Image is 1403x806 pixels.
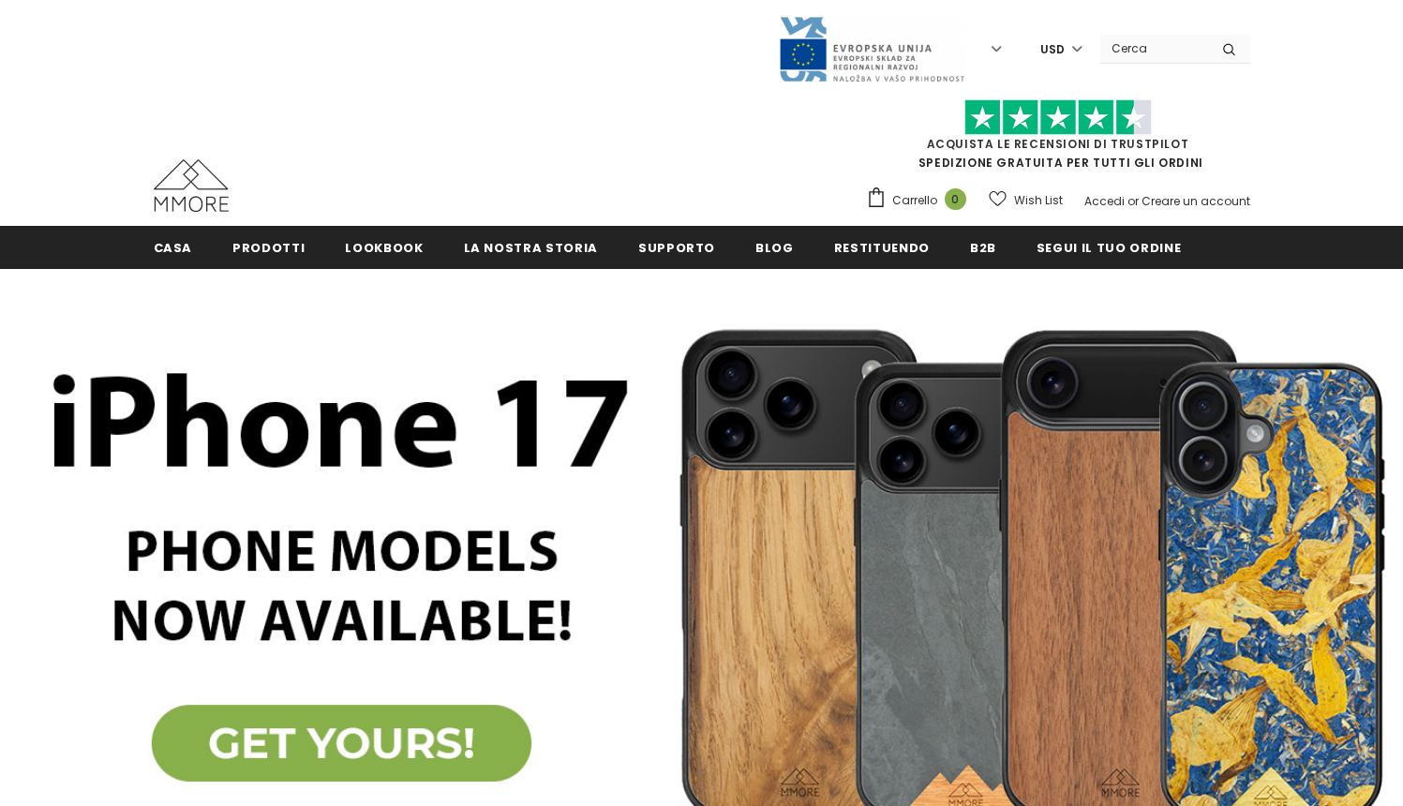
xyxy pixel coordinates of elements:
input: Search Site [1100,35,1208,62]
a: supporto [638,226,715,268]
a: Accedi [1084,193,1125,209]
a: Prodotti [232,226,305,268]
span: Carrello [892,191,937,210]
a: Javni Razpis [778,40,965,56]
img: Fidati di Pilot Stars [964,99,1152,136]
span: Segui il tuo ordine [1037,239,1181,257]
a: Segui il tuo ordine [1037,226,1181,268]
span: 0 [945,188,966,210]
span: Casa [154,239,193,257]
a: Acquista le recensioni di TrustPilot [927,136,1189,152]
a: Restituendo [834,226,930,268]
a: Creare un account [1142,193,1250,209]
span: Lookbook [345,239,423,257]
span: Prodotti [232,239,305,257]
span: Wish List [1014,191,1063,210]
a: Carrello 0 [866,187,976,215]
span: Restituendo [834,239,930,257]
span: SPEDIZIONE GRATUITA PER TUTTI GLI ORDINI [866,108,1250,171]
a: Blog [755,226,794,268]
a: Lookbook [345,226,423,268]
a: La nostra storia [464,226,598,268]
span: or [1127,193,1139,209]
img: Casi MMORE [154,159,229,212]
a: B2B [970,226,996,268]
a: Casa [154,226,193,268]
span: Blog [755,239,794,257]
span: USD [1040,40,1065,59]
span: supporto [638,239,715,257]
span: B2B [970,239,996,257]
img: Javni Razpis [778,15,965,83]
span: La nostra storia [464,239,598,257]
a: Wish List [989,184,1063,216]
